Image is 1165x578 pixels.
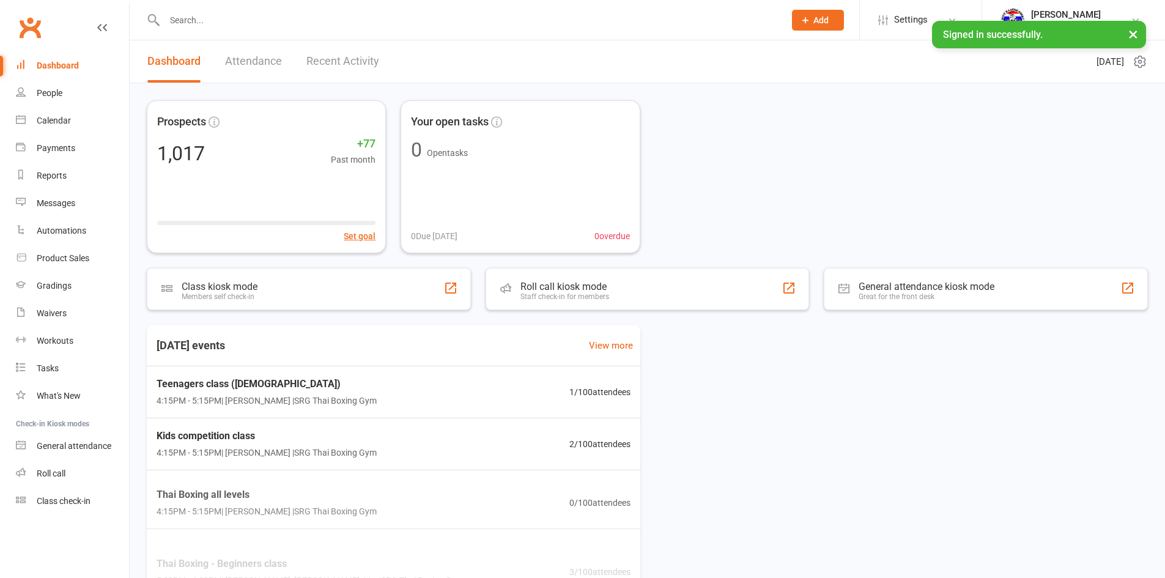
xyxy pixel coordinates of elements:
span: +77 [331,135,375,153]
a: Dashboard [16,52,129,80]
span: Past month [331,153,375,166]
a: Waivers [16,300,129,327]
a: View more [589,338,633,353]
a: Clubworx [15,12,45,43]
div: General attendance kiosk mode [859,281,994,292]
span: 3 / 100 attendees [569,565,631,578]
span: Kids competition class [157,428,377,444]
a: Gradings [16,272,129,300]
span: Teenagers class ([DEMOGRAPHIC_DATA]) [157,376,377,392]
span: Settings [894,6,928,34]
a: Calendar [16,107,129,135]
span: Your open tasks [411,113,489,131]
span: 0 Due [DATE] [411,229,457,243]
span: Open tasks [427,148,468,158]
a: Workouts [16,327,129,355]
div: SRG Thai Boxing Gym [1031,20,1114,31]
a: What's New [16,382,129,410]
div: Great for the front desk [859,292,994,301]
a: Class kiosk mode [16,487,129,515]
div: Payments [37,143,75,153]
a: Recent Activity [306,40,379,83]
span: Thai Boxing all levels [157,487,377,503]
a: People [16,80,129,107]
button: Add [792,10,844,31]
span: [DATE] [1097,54,1124,69]
a: Roll call [16,460,129,487]
div: Calendar [37,116,71,125]
div: Messages [37,198,75,208]
a: Reports [16,162,129,190]
button: Set goal [344,229,375,243]
a: Tasks [16,355,129,382]
div: Product Sales [37,253,89,263]
div: Tasks [37,363,59,373]
div: General attendance [37,441,111,451]
span: 4:15PM - 5:15PM | [PERSON_NAME] | SRG Thai Boxing Gym [157,394,377,407]
div: Workouts [37,336,73,346]
img: thumb_image1718682644.png [1000,8,1025,32]
div: Members self check-in [182,292,257,301]
span: 2 / 100 attendees [569,437,631,451]
div: What's New [37,391,81,401]
div: Reports [37,171,67,180]
a: Automations [16,217,129,245]
div: Automations [37,226,86,235]
a: Payments [16,135,129,162]
span: Signed in successfully. [943,29,1043,40]
h3: [DATE] events [147,335,235,357]
button: × [1122,21,1144,47]
span: 0 overdue [594,229,630,243]
div: Staff check-in for members [520,292,609,301]
a: Attendance [225,40,282,83]
div: Dashboard [37,61,79,70]
div: Class check-in [37,496,91,506]
span: 4:15PM - 5:15PM | [PERSON_NAME] | SRG Thai Boxing Gym [157,446,377,459]
span: 1 / 100 attendees [569,385,631,399]
div: Roll call [37,469,65,478]
div: Roll call kiosk mode [520,281,609,292]
div: Gradings [37,281,72,291]
span: 0 / 100 attendees [569,496,631,509]
div: People [37,88,62,98]
a: Messages [16,190,129,217]
span: Prospects [157,113,206,131]
div: 0 [411,140,422,160]
span: 4:15PM - 5:15PM | [PERSON_NAME] | SRG Thai Boxing Gym [157,505,377,518]
input: Search... [161,12,776,29]
div: [PERSON_NAME] [1031,9,1114,20]
span: Thai Boxing - Beginners class [157,556,464,572]
div: Class kiosk mode [182,281,257,292]
span: Add [813,15,829,25]
a: General attendance kiosk mode [16,432,129,460]
div: 1,017 [157,144,205,163]
div: Waivers [37,308,67,318]
a: Product Sales [16,245,129,272]
a: Dashboard [147,40,201,83]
